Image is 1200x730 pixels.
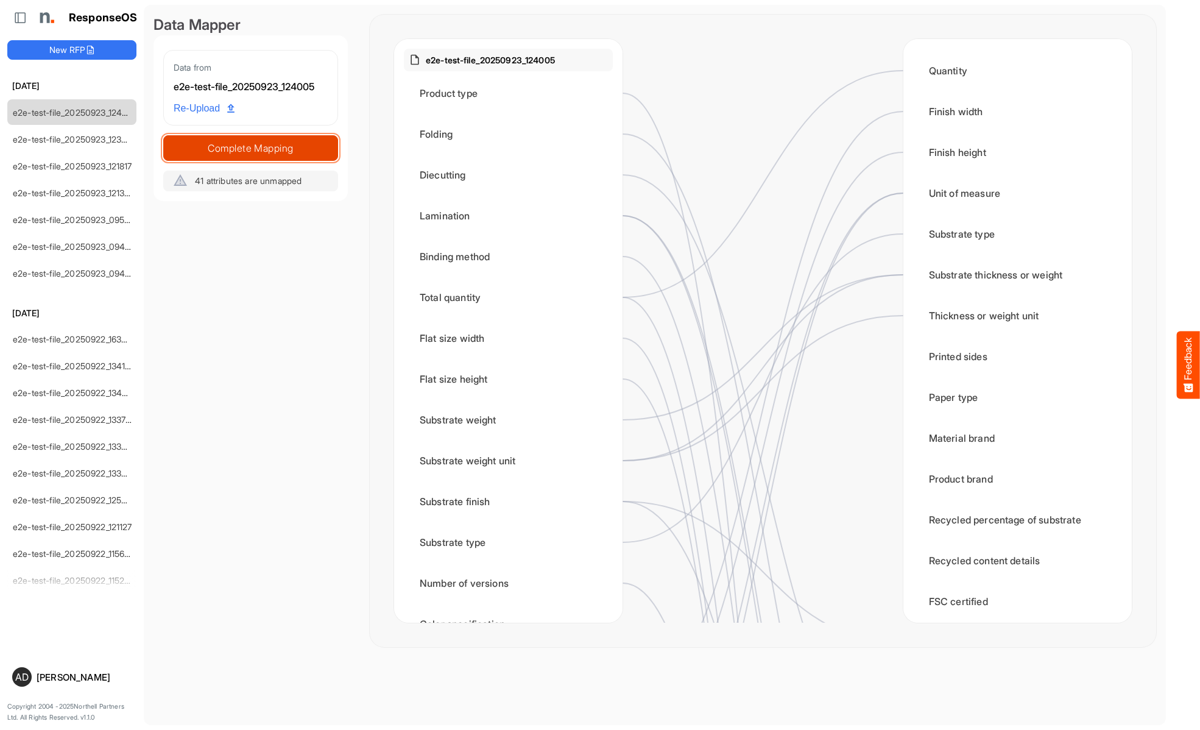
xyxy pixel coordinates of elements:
[7,307,136,320] h6: [DATE]
[913,52,1122,90] div: Quantity
[13,388,139,398] a: e2e-test-file_20250922_134044
[13,414,136,425] a: e2e-test-file_20250922_133735
[913,256,1122,294] div: Substrate thickness or weight
[13,441,138,452] a: e2e-test-file_20250922_133449
[404,197,613,235] div: Lamination
[13,161,132,171] a: e2e-test-file_20250923_121817
[13,361,135,371] a: e2e-test-file_20250922_134123
[404,238,613,275] div: Binding method
[913,460,1122,498] div: Product brand
[404,523,613,561] div: Substrate type
[404,278,613,316] div: Total quantity
[195,175,302,186] span: 41 attributes are unmapped
[913,93,1122,130] div: Finish width
[13,241,141,252] a: e2e-test-file_20250923_094940
[13,495,137,505] a: e2e-test-file_20250922_125530
[163,135,338,161] button: Complete Mapping
[13,468,135,478] a: e2e-test-file_20250922_133214
[13,107,138,118] a: e2e-test-file_20250923_124005
[404,319,613,357] div: Flat size width
[913,133,1122,171] div: Finish height
[913,338,1122,375] div: Printed sides
[15,672,29,682] span: AD
[404,442,613,480] div: Substrate weight unit
[164,140,337,157] span: Complete Mapping
[404,74,613,112] div: Product type
[913,378,1122,416] div: Paper type
[13,522,132,532] a: e2e-test-file_20250922_121127
[7,701,136,723] p: Copyright 2004 - 2025 Northell Partners Ltd. All Rights Reserved. v 1.1.0
[1177,331,1200,399] button: Feedback
[174,79,328,95] div: e2e-test-file_20250923_124005
[37,673,132,682] div: [PERSON_NAME]
[404,401,613,439] div: Substrate weight
[13,214,139,225] a: e2e-test-file_20250923_095507
[913,174,1122,212] div: Unit of measure
[7,79,136,93] h6: [DATE]
[13,548,133,559] a: e2e-test-file_20250922_115612
[913,419,1122,457] div: Material brand
[913,501,1122,539] div: Recycled percentage of substrate
[34,5,58,30] img: Northell
[404,605,613,643] div: Color specification
[404,156,613,194] div: Diecutting
[169,97,239,120] a: Re-Upload
[426,54,555,66] p: e2e-test-file_20250923_124005
[404,564,613,602] div: Number of versions
[154,15,348,35] div: Data Mapper
[404,360,613,398] div: Flat size height
[13,268,138,278] a: e2e-test-file_20250923_094821
[69,12,138,24] h1: ResponseOS
[913,542,1122,579] div: Recycled content details
[913,583,1122,620] div: FSC certified
[7,40,136,60] button: New RFP
[404,483,613,520] div: Substrate finish
[13,134,137,144] a: e2e-test-file_20250923_123854
[913,215,1122,253] div: Substrate type
[913,297,1122,335] div: Thickness or weight unit
[174,101,235,116] span: Re-Upload
[13,188,136,198] a: e2e-test-file_20250923_121340
[174,60,328,74] div: Data from
[13,334,136,344] a: e2e-test-file_20250922_163414
[404,115,613,153] div: Folding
